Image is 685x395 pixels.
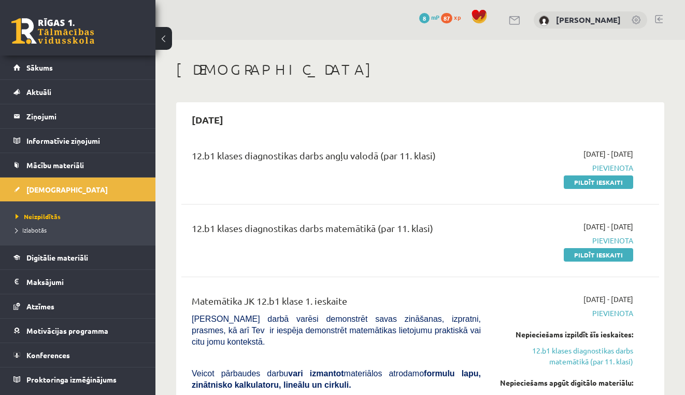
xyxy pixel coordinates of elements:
a: 87 xp [441,13,466,21]
a: 8 mP [419,13,439,21]
span: Konferences [26,350,70,360]
span: Veicot pārbaudes darbu materiālos atrodamo [192,369,481,389]
span: Atzīmes [26,302,54,311]
span: Pievienota [496,162,633,173]
img: Justīne Everte [539,16,549,26]
a: Informatīvie ziņojumi [13,129,142,153]
a: [DEMOGRAPHIC_DATA] [13,178,142,201]
h1: [DEMOGRAPHIC_DATA] [176,61,664,78]
span: Pievienota [496,235,633,246]
a: Konferences [13,343,142,367]
legend: Ziņojumi [26,104,142,128]
a: Sākums [13,56,142,79]
a: Neizpildītās [16,212,145,221]
span: xp [454,13,461,21]
span: Motivācijas programma [26,326,108,335]
span: Mācību materiāli [26,160,84,170]
div: Matemātika JK 12.b1 klase 1. ieskaite [192,294,481,313]
span: Sākums [26,63,53,72]
span: [DEMOGRAPHIC_DATA] [26,185,108,194]
span: Izlabotās [16,226,47,234]
a: Digitālie materiāli [13,246,142,269]
a: 12.b1 klases diagnostikas darbs matemātikā (par 11. klasi) [496,345,633,367]
legend: Informatīvie ziņojumi [26,129,142,153]
span: 8 [419,13,430,23]
span: Proktoringa izmēģinājums [26,375,117,384]
a: Aktuāli [13,80,142,104]
div: Nepieciešams apgūt digitālo materiālu: [496,377,633,388]
a: Motivācijas programma [13,319,142,343]
div: Nepieciešams izpildīt šīs ieskaites: [496,329,633,340]
a: Izlabotās [16,225,145,235]
a: [PERSON_NAME] [556,15,621,25]
span: Pievienota [496,308,633,319]
span: Digitālie materiāli [26,253,88,262]
span: [DATE] - [DATE] [583,221,633,232]
span: [DATE] - [DATE] [583,148,633,159]
a: Pildīt ieskaiti [564,248,633,262]
span: Neizpildītās [16,212,61,221]
div: 12.b1 klases diagnostikas darbs angļu valodā (par 11. klasi) [192,148,481,168]
a: Atzīmes [13,294,142,318]
span: [PERSON_NAME] darbā varēsi demonstrēt savas zināšanas, izpratni, prasmes, kā arī Tev ir iespēja d... [192,315,481,346]
a: Maksājumi [13,270,142,294]
a: Mācību materiāli [13,153,142,177]
h2: [DATE] [181,107,234,132]
legend: Maksājumi [26,270,142,294]
b: formulu lapu, zinātnisko kalkulatoru, lineālu un cirkuli. [192,369,481,389]
a: Proktoringa izmēģinājums [13,367,142,391]
a: Rīgas 1. Tālmācības vidusskola [11,18,94,44]
span: [DATE] - [DATE] [583,294,633,305]
b: vari izmantot [288,369,344,378]
a: Ziņojumi [13,104,142,128]
span: Aktuāli [26,87,51,97]
span: 87 [441,13,452,23]
span: mP [431,13,439,21]
a: Pildīt ieskaiti [564,175,633,189]
div: 12.b1 klases diagnostikas darbs matemātikā (par 11. klasi) [192,221,481,240]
